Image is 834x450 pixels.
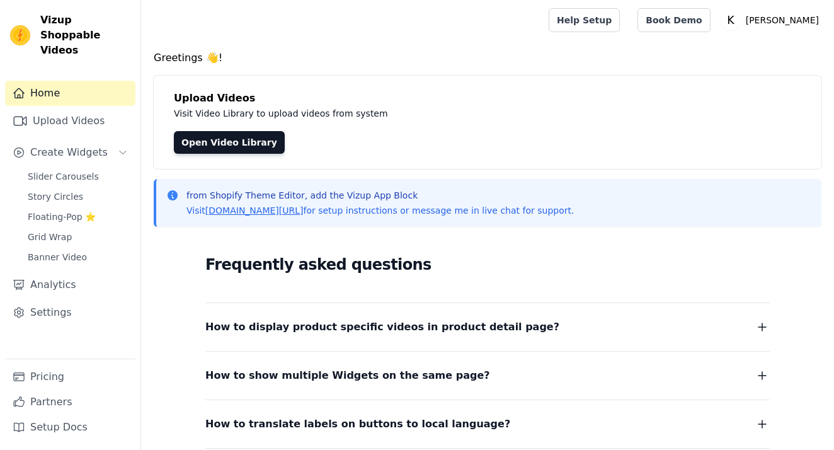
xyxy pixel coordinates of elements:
a: Story Circles [20,188,135,205]
span: How to display product specific videos in product detail page? [205,318,559,336]
p: Visit Video Library to upload videos from system [174,106,738,121]
a: Book Demo [637,8,710,32]
a: Pricing [5,364,135,389]
h4: Greetings 👋! [154,50,821,66]
a: Upload Videos [5,108,135,134]
p: [PERSON_NAME] [741,9,824,32]
a: Partners [5,389,135,415]
h4: Upload Videos [174,91,801,106]
a: [DOMAIN_NAME][URL] [205,205,304,216]
button: How to show multiple Widgets on the same page? [205,367,770,384]
a: Setup Docs [5,415,135,440]
span: Create Widgets [30,145,108,160]
a: Help Setup [549,8,620,32]
button: Create Widgets [5,140,135,165]
a: Home [5,81,135,106]
span: Floating-Pop ⭐ [28,211,96,223]
h2: Frequently asked questions [205,252,770,277]
p: from Shopify Theme Editor, add the Vizup App Block [186,189,574,202]
span: Grid Wrap [28,231,72,243]
a: Grid Wrap [20,228,135,246]
span: How to show multiple Widgets on the same page? [205,367,490,384]
span: Story Circles [28,190,83,203]
span: Slider Carousels [28,170,99,183]
p: Visit for setup instructions or message me in live chat for support. [186,204,574,217]
a: Open Video Library [174,131,285,154]
a: Analytics [5,272,135,297]
text: K [727,14,734,26]
a: Floating-Pop ⭐ [20,208,135,226]
span: Vizup Shoppable Videos [40,13,130,58]
button: K [PERSON_NAME] [721,9,824,32]
span: How to translate labels on buttons to local language? [205,415,510,433]
button: How to display product specific videos in product detail page? [205,318,770,336]
img: Vizup [10,25,30,45]
a: Slider Carousels [20,168,135,185]
a: Settings [5,300,135,325]
button: How to translate labels on buttons to local language? [205,415,770,433]
a: Banner Video [20,248,135,266]
span: Banner Video [28,251,87,263]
